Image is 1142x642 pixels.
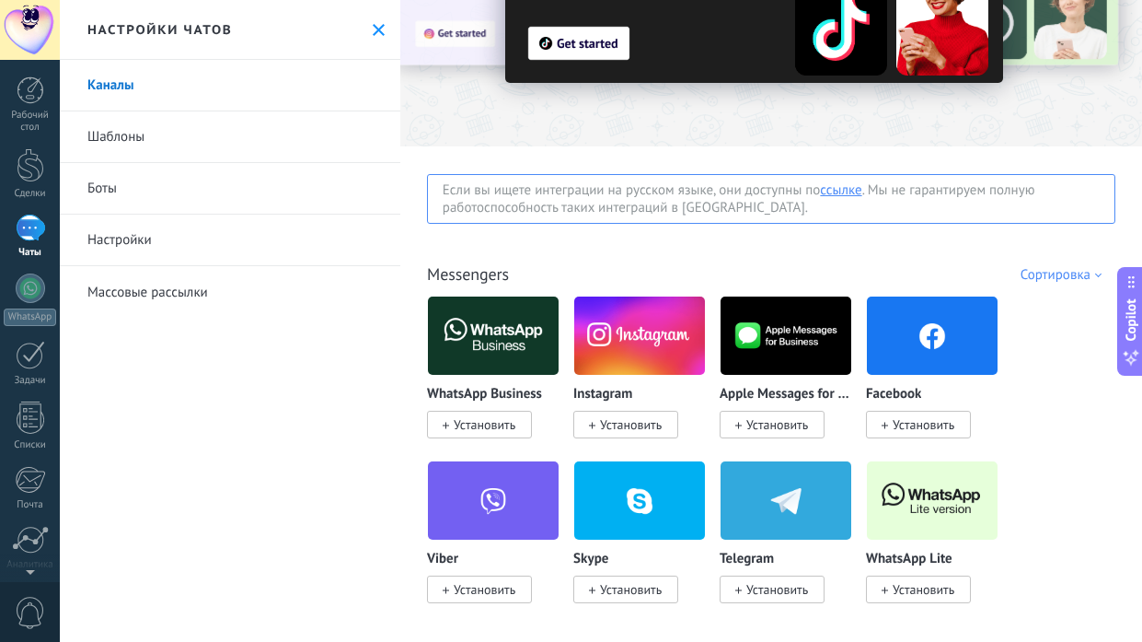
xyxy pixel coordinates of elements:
div: WhatsApp Lite [866,461,1012,625]
a: ссылке [820,181,861,199]
a: Боты [60,163,400,215]
span: Установить [600,581,662,598]
div: WhatsApp [4,309,56,326]
div: Рабочий стол [4,110,57,134]
a: Массовые рассылки [60,266,400,318]
span: Установить [893,581,954,598]
div: Задачи [4,375,57,387]
a: Каналы [60,60,400,111]
span: Установить [746,581,808,598]
div: Сделки [4,188,57,200]
div: Apple Messages for Business [720,296,866,461]
div: Instagram [573,296,720,461]
p: WhatsApp Lite [866,552,952,567]
div: Viber [427,461,573,625]
img: facebook.png [867,291,998,380]
span: Установить [454,581,515,598]
img: viber.png [428,456,559,545]
p: Instagram [573,387,632,403]
span: Copilot [1122,298,1140,341]
span: Установить [454,416,515,433]
span: Установить [746,416,808,433]
div: Telegram [720,461,866,625]
p: WhatsApp Business [427,387,542,403]
p: Facebook [866,387,921,403]
a: Шаблоны [60,111,400,163]
img: logo_main.png [428,291,559,380]
a: Настройки [60,215,400,266]
p: Telegram [720,552,774,567]
img: telegram.png [721,456,851,545]
h2: Настройки чатов [87,21,233,38]
img: logo_main.png [721,291,851,380]
div: WhatsApp Business [427,296,573,461]
span: Установить [893,416,954,433]
div: Списки [4,439,57,451]
div: Почта [4,499,57,511]
div: Чаты [4,247,57,259]
div: Сортировка [1021,266,1108,284]
img: instagram.png [574,291,705,380]
p: Viber [427,552,458,567]
img: logo_main.png [867,456,998,545]
div: Facebook [866,296,1012,461]
p: Skype [573,552,608,567]
span: Установить [600,416,662,433]
div: Skype [573,461,720,625]
div: Если вы ищете интеграции на русском языке, они доступны по . Мы не гарантируем полную работоспосо... [427,174,1115,224]
img: skype.png [574,456,705,545]
p: Apple Messages for Business [720,387,852,403]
